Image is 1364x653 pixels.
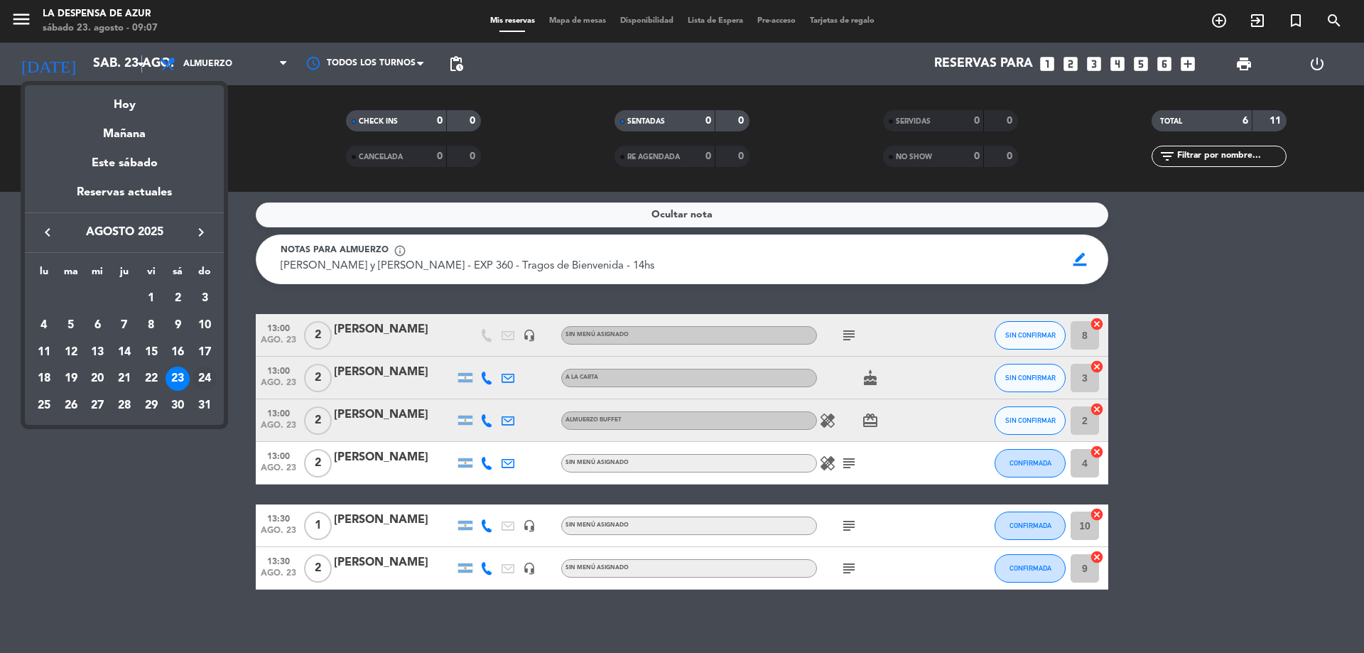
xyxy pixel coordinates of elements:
td: 2 de agosto de 2025 [165,285,192,312]
div: Este sábado [25,144,224,183]
td: 31 de agosto de 2025 [191,392,218,419]
td: 20 de agosto de 2025 [84,365,111,392]
th: martes [58,264,85,286]
td: 27 de agosto de 2025 [84,392,111,419]
div: 15 [139,340,163,365]
div: 18 [32,367,56,391]
th: domingo [191,264,218,286]
div: 9 [166,313,190,338]
th: sábado [165,264,192,286]
div: 11 [32,340,56,365]
div: 28 [112,394,136,418]
div: 17 [193,340,217,365]
td: 30 de agosto de 2025 [165,392,192,419]
td: 11 de agosto de 2025 [31,339,58,366]
td: 9 de agosto de 2025 [165,312,192,339]
td: 28 de agosto de 2025 [111,392,138,419]
div: 12 [59,340,83,365]
td: 16 de agosto de 2025 [165,339,192,366]
div: 1 [139,286,163,311]
th: viernes [138,264,165,286]
td: 1 de agosto de 2025 [138,285,165,312]
button: keyboard_arrow_left [35,223,60,242]
div: 3 [193,286,217,311]
td: 23 de agosto de 2025 [165,365,192,392]
div: 22 [139,367,163,391]
div: 21 [112,367,136,391]
td: 19 de agosto de 2025 [58,365,85,392]
div: 23 [166,367,190,391]
td: 13 de agosto de 2025 [84,339,111,366]
div: 24 [193,367,217,391]
td: 10 de agosto de 2025 [191,312,218,339]
div: 20 [85,367,109,391]
div: Reservas actuales [25,183,224,212]
div: 25 [32,394,56,418]
td: 5 de agosto de 2025 [58,312,85,339]
div: 4 [32,313,56,338]
td: 17 de agosto de 2025 [191,339,218,366]
i: keyboard_arrow_right [193,224,210,241]
div: 26 [59,394,83,418]
div: 31 [193,394,217,418]
td: 25 de agosto de 2025 [31,392,58,419]
div: 2 [166,286,190,311]
div: 14 [112,340,136,365]
div: Mañana [25,114,224,144]
td: AGO. [31,285,138,312]
th: jueves [111,264,138,286]
div: Hoy [25,85,224,114]
td: 6 de agosto de 2025 [84,312,111,339]
td: 4 de agosto de 2025 [31,312,58,339]
td: 8 de agosto de 2025 [138,312,165,339]
th: lunes [31,264,58,286]
td: 18 de agosto de 2025 [31,365,58,392]
td: 22 de agosto de 2025 [138,365,165,392]
div: 19 [59,367,83,391]
td: 26 de agosto de 2025 [58,392,85,419]
div: 13 [85,340,109,365]
button: keyboard_arrow_right [188,223,214,242]
div: 7 [112,313,136,338]
div: 6 [85,313,109,338]
div: 8 [139,313,163,338]
div: 30 [166,394,190,418]
div: 10 [193,313,217,338]
td: 7 de agosto de 2025 [111,312,138,339]
div: 29 [139,394,163,418]
td: 3 de agosto de 2025 [191,285,218,312]
div: 16 [166,340,190,365]
span: agosto 2025 [60,223,188,242]
th: miércoles [84,264,111,286]
td: 14 de agosto de 2025 [111,339,138,366]
div: 27 [85,394,109,418]
div: 5 [59,313,83,338]
td: 12 de agosto de 2025 [58,339,85,366]
i: keyboard_arrow_left [39,224,56,241]
td: 15 de agosto de 2025 [138,339,165,366]
td: 24 de agosto de 2025 [191,365,218,392]
td: 21 de agosto de 2025 [111,365,138,392]
td: 29 de agosto de 2025 [138,392,165,419]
